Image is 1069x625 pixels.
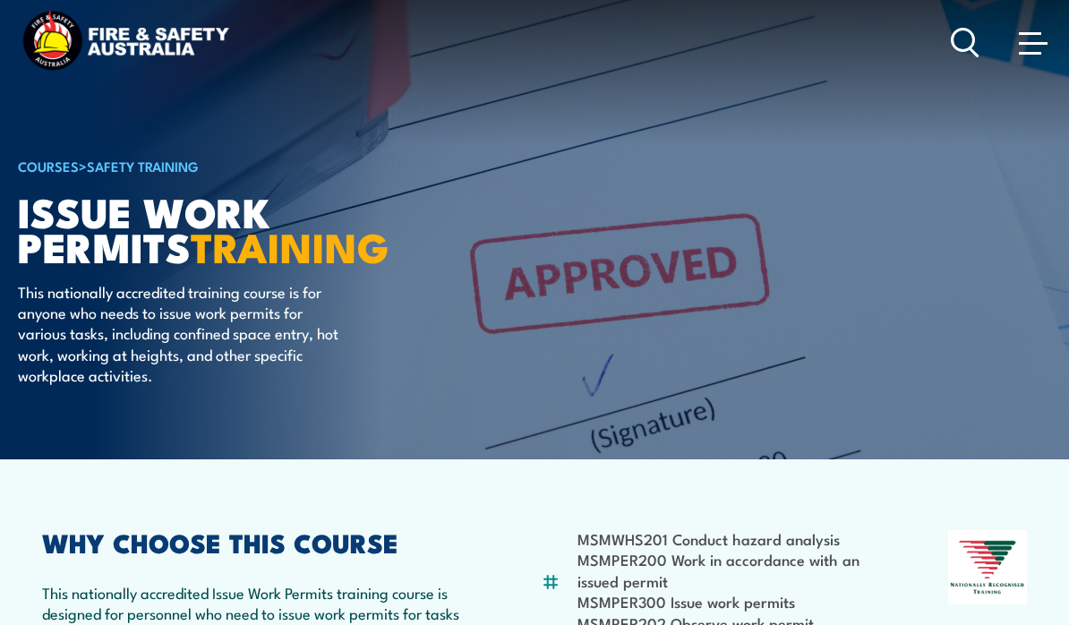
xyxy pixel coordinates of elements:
[18,193,460,263] h1: Issue Work Permits
[577,549,877,591] li: MSMPER200 Work in accordance with an issued permit
[18,156,79,176] a: COURSES
[42,530,469,553] h2: WHY CHOOSE THIS COURSE
[577,528,877,549] li: MSMWHS201 Conduct hazard analysis
[87,156,199,176] a: Safety Training
[18,281,345,386] p: This nationally accredited training course is for anyone who needs to issue work permits for vari...
[18,155,460,176] h6: >
[948,530,1027,604] img: Nationally Recognised Training logo.
[577,591,877,612] li: MSMPER300 Issue work permits
[191,215,389,277] strong: TRAINING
